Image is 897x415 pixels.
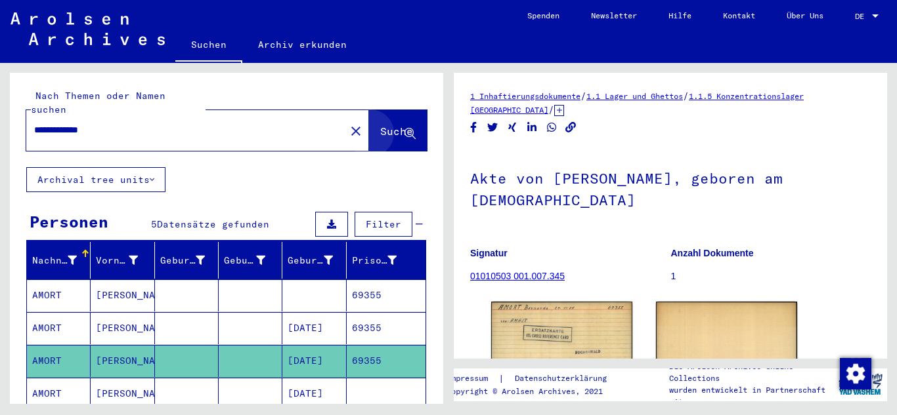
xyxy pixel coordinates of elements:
[586,91,683,101] a: 1.1 Lager und Ghettos
[348,123,364,139] mat-icon: close
[470,271,565,281] a: 01010503 001.007.345
[343,117,369,144] button: Clear
[224,250,282,271] div: Geburt‏
[836,368,885,401] img: yv_logo.png
[470,248,508,258] b: Signatur
[470,91,580,101] a: 1 Inhaftierungsdokumente
[380,125,413,138] span: Suche
[355,212,412,237] button: Filter
[32,254,77,267] div: Nachname
[26,167,165,192] button: Archival tree units
[30,210,108,233] div: Personen
[219,242,282,279] mat-header-cell: Geburt‏
[671,269,871,283] p: 1
[669,361,833,384] p: Die Arolsen Archives Online-Collections
[155,242,219,279] mat-header-cell: Geburtsname
[369,110,427,151] button: Suche
[151,218,157,230] span: 5
[224,254,265,267] div: Geburt‏
[352,254,397,267] div: Prisoner #
[175,29,242,63] a: Suchen
[855,12,869,21] span: DE
[839,357,871,389] div: Zustimmung ändern
[242,29,362,60] a: Archiv erkunden
[525,119,539,136] button: Share on LinkedIn
[656,302,797,390] img: 002.jpg
[91,242,154,279] mat-header-cell: Vorname
[347,312,426,344] mat-cell: 69355
[27,345,91,377] mat-cell: AMORT
[282,312,346,344] mat-cell: [DATE]
[27,378,91,410] mat-cell: AMORT
[491,302,632,389] img: 001.jpg
[27,312,91,344] mat-cell: AMORT
[467,119,481,136] button: Share on Facebook
[470,148,871,227] h1: Akte von [PERSON_NAME], geboren am [DEMOGRAPHIC_DATA]
[282,345,346,377] mat-cell: [DATE]
[160,254,205,267] div: Geburtsname
[347,345,426,377] mat-cell: 69355
[347,242,426,279] mat-header-cell: Prisoner #
[91,345,154,377] mat-cell: [PERSON_NAME]
[96,250,154,271] div: Vorname
[347,279,426,311] mat-cell: 69355
[486,119,500,136] button: Share on Twitter
[447,385,623,397] p: Copyright © Arolsen Archives, 2021
[352,250,413,271] div: Prisoner #
[671,248,754,258] b: Anzahl Dokumente
[96,254,137,267] div: Vorname
[11,12,165,45] img: Arolsen_neg.svg
[91,378,154,410] mat-cell: [PERSON_NAME]
[91,279,154,311] mat-cell: [PERSON_NAME]
[366,218,401,230] span: Filter
[288,250,349,271] div: Geburtsdatum
[545,119,559,136] button: Share on WhatsApp
[160,250,221,271] div: Geburtsname
[669,384,833,408] p: wurden entwickelt in Partnerschaft mit
[548,104,554,115] span: /
[288,254,332,267] div: Geburtsdatum
[506,119,519,136] button: Share on Xing
[504,372,623,385] a: Datenschutzerklärung
[282,378,346,410] mat-cell: [DATE]
[447,372,498,385] a: Impressum
[564,119,578,136] button: Copy link
[32,250,93,271] div: Nachname
[157,218,269,230] span: Datensätze gefunden
[27,242,91,279] mat-header-cell: Nachname
[27,279,91,311] mat-cell: AMORT
[580,90,586,102] span: /
[683,90,689,102] span: /
[91,312,154,344] mat-cell: [PERSON_NAME]
[282,242,346,279] mat-header-cell: Geburtsdatum
[31,90,165,115] mat-label: Nach Themen oder Namen suchen
[447,372,623,385] div: |
[840,358,871,389] img: Zustimmung ändern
